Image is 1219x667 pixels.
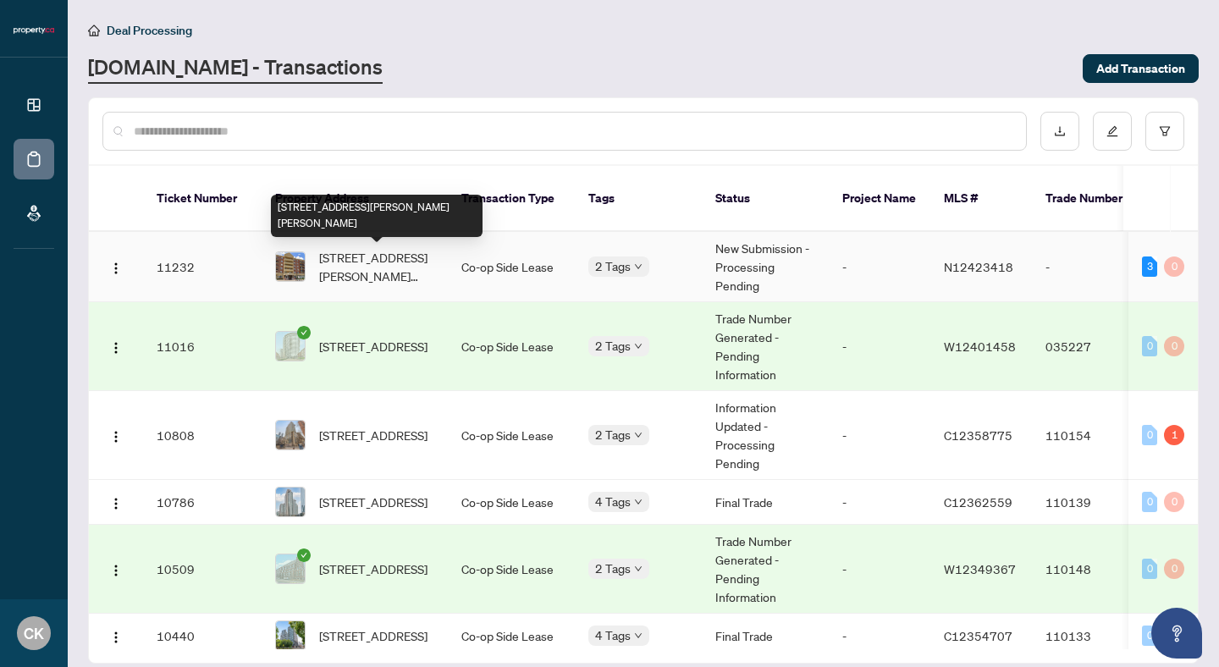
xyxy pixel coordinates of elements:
[319,248,434,285] span: [STREET_ADDRESS][PERSON_NAME][PERSON_NAME]
[448,166,575,232] th: Transaction Type
[1093,112,1132,151] button: edit
[109,341,123,355] img: Logo
[319,493,427,511] span: [STREET_ADDRESS]
[143,302,262,391] td: 11016
[944,339,1016,354] span: W12401458
[24,621,44,645] span: CK
[1142,425,1157,445] div: 0
[1032,166,1150,232] th: Trade Number
[1032,614,1150,659] td: 110133
[1142,626,1157,646] div: 0
[595,559,631,578] span: 2 Tags
[634,431,643,439] span: down
[829,232,930,302] td: -
[143,232,262,302] td: 11232
[297,548,311,562] span: check-circle
[1164,559,1184,579] div: 0
[1151,608,1202,659] button: Open asap
[944,628,1012,643] span: C12354707
[702,480,829,525] td: Final Trade
[944,259,1013,274] span: N12423418
[276,621,305,650] img: thumbnail-img
[448,480,575,525] td: Co-op Side Lease
[109,497,123,510] img: Logo
[143,480,262,525] td: 10786
[102,555,130,582] button: Logo
[143,525,262,614] td: 10509
[702,614,829,659] td: Final Trade
[262,166,448,232] th: Property Address
[595,626,631,645] span: 4 Tags
[107,23,192,38] span: Deal Processing
[702,525,829,614] td: Trade Number Generated - Pending Information
[634,631,643,640] span: down
[448,391,575,480] td: Co-op Side Lease
[88,25,100,36] span: home
[319,626,427,645] span: [STREET_ADDRESS]
[102,422,130,449] button: Logo
[297,326,311,339] span: check-circle
[1032,525,1150,614] td: 110148
[1032,391,1150,480] td: 110154
[944,561,1016,576] span: W12349367
[930,166,1032,232] th: MLS #
[829,614,930,659] td: -
[702,302,829,391] td: Trade Number Generated - Pending Information
[109,430,123,444] img: Logo
[1083,54,1199,83] button: Add Transaction
[595,492,631,511] span: 4 Tags
[102,622,130,649] button: Logo
[1145,112,1184,151] button: filter
[102,488,130,515] button: Logo
[829,302,930,391] td: -
[829,480,930,525] td: -
[634,262,643,271] span: down
[276,554,305,583] img: thumbnail-img
[1096,55,1185,82] span: Add Transaction
[595,256,631,276] span: 2 Tags
[634,498,643,506] span: down
[702,232,829,302] td: New Submission - Processing Pending
[1106,125,1118,137] span: edit
[1142,492,1157,512] div: 0
[319,560,427,578] span: [STREET_ADDRESS]
[1164,336,1184,356] div: 0
[1164,425,1184,445] div: 1
[319,337,427,356] span: [STREET_ADDRESS]
[143,166,262,232] th: Ticket Number
[448,302,575,391] td: Co-op Side Lease
[1032,302,1150,391] td: 035227
[1142,336,1157,356] div: 0
[276,252,305,281] img: thumbnail-img
[276,421,305,449] img: thumbnail-img
[1032,232,1150,302] td: -
[1164,492,1184,512] div: 0
[1142,559,1157,579] div: 0
[944,427,1012,443] span: C12358775
[829,391,930,480] td: -
[14,25,54,36] img: logo
[319,426,427,444] span: [STREET_ADDRESS]
[595,336,631,356] span: 2 Tags
[276,488,305,516] img: thumbnail-img
[143,391,262,480] td: 10808
[1054,125,1066,137] span: download
[109,564,123,577] img: Logo
[1142,256,1157,277] div: 3
[276,332,305,361] img: thumbnail-img
[575,166,702,232] th: Tags
[595,425,631,444] span: 2 Tags
[944,494,1012,510] span: C12362559
[448,525,575,614] td: Co-op Side Lease
[702,166,829,232] th: Status
[271,195,483,237] div: [STREET_ADDRESS][PERSON_NAME][PERSON_NAME]
[829,525,930,614] td: -
[448,614,575,659] td: Co-op Side Lease
[1032,480,1150,525] td: 110139
[1159,125,1171,137] span: filter
[1040,112,1079,151] button: download
[88,53,383,84] a: [DOMAIN_NAME] - Transactions
[702,391,829,480] td: Information Updated - Processing Pending
[109,631,123,644] img: Logo
[1164,256,1184,277] div: 0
